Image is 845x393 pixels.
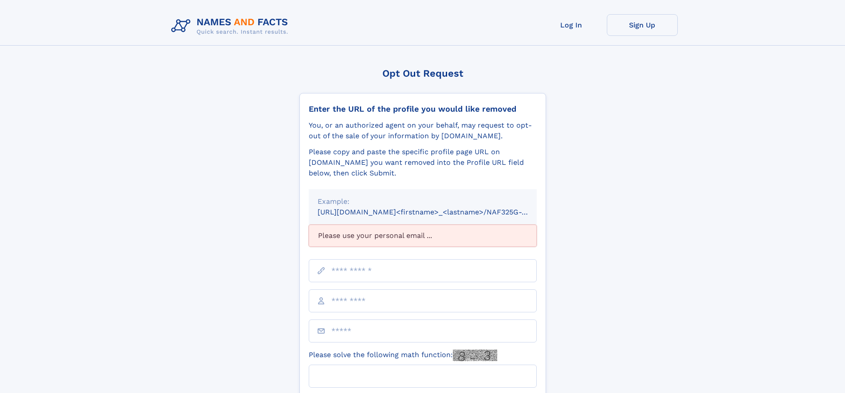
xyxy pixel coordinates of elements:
img: Logo Names and Facts [168,14,295,38]
div: Opt Out Request [299,68,546,79]
div: Enter the URL of the profile you would like removed [309,104,537,114]
div: You, or an authorized agent on your behalf, may request to opt-out of the sale of your informatio... [309,120,537,141]
small: [URL][DOMAIN_NAME]<firstname>_<lastname>/NAF325G-xxxxxxxx [318,208,554,216]
a: Sign Up [607,14,678,36]
div: Please copy and paste the specific profile page URL on [DOMAIN_NAME] you want removed into the Pr... [309,147,537,179]
label: Please solve the following math function: [309,350,497,361]
div: Example: [318,196,528,207]
div: Please use your personal email ... [309,225,537,247]
a: Log In [536,14,607,36]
